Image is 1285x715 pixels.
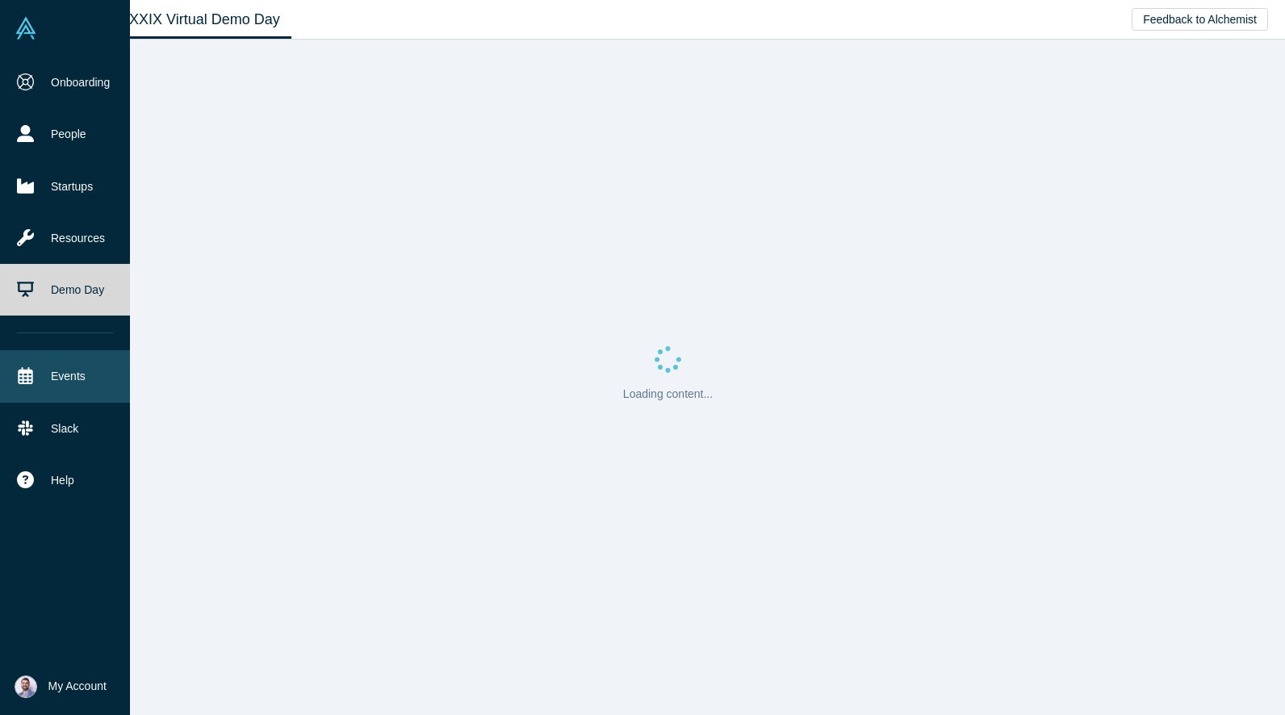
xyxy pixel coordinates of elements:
[68,1,291,39] a: Class XXXIX Virtual Demo Day
[51,472,74,489] span: Help
[15,675,107,698] button: My Account
[1132,8,1268,31] button: Feedback to Alchemist
[15,675,37,698] img: Sam Jadali's Account
[48,678,107,695] span: My Account
[15,17,37,40] img: Alchemist Vault Logo
[623,386,713,403] p: Loading content...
